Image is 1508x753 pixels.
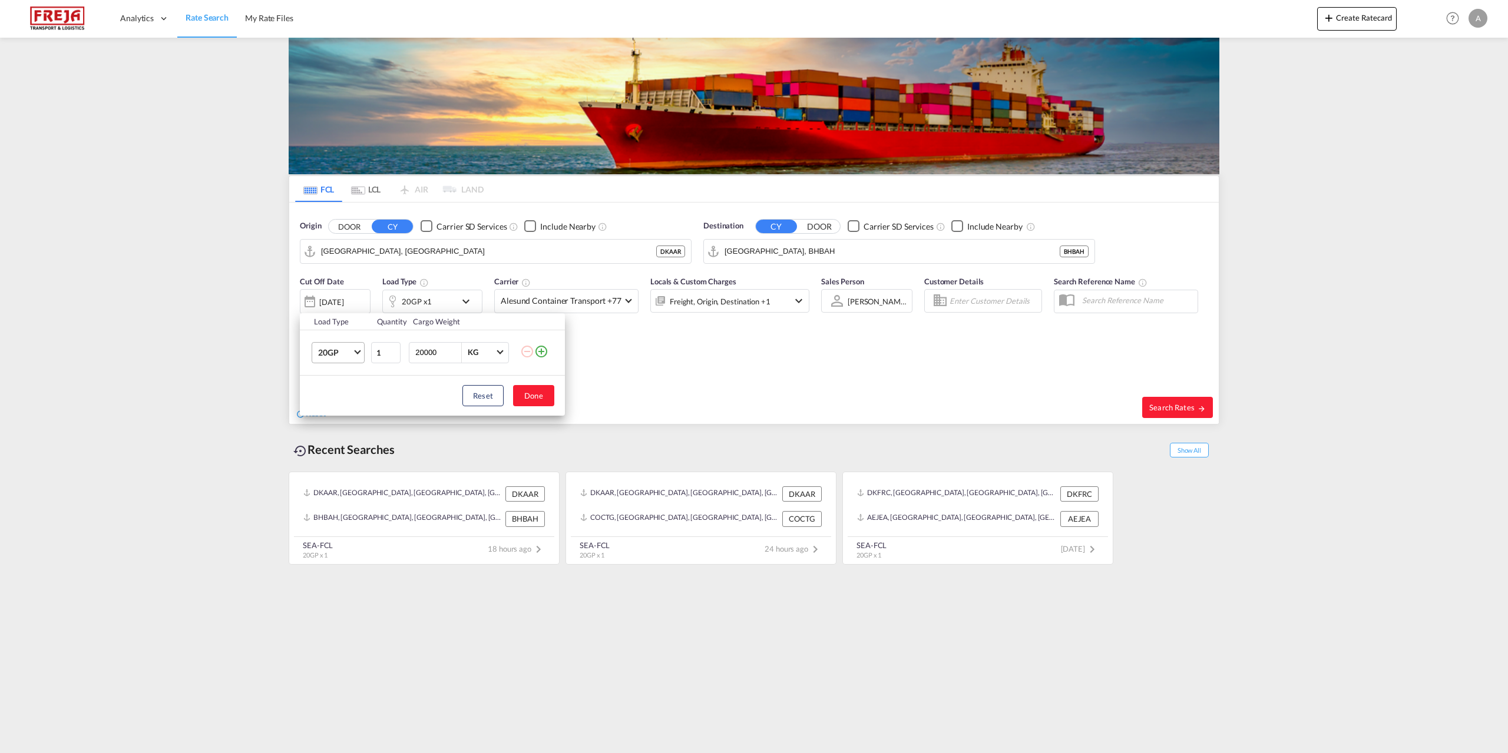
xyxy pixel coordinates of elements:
th: Quantity [370,313,406,330]
md-icon: icon-plus-circle-outline [534,344,548,359]
span: 20GP [318,347,352,359]
div: Cargo Weight [413,316,513,327]
div: KG [468,347,478,357]
md-select: Choose: 20GP [312,342,365,363]
th: Load Type [300,313,370,330]
input: Qty [371,342,401,363]
button: Reset [462,385,504,406]
md-icon: icon-minus-circle-outline [520,344,534,359]
button: Done [513,385,554,406]
input: Enter Weight [414,343,461,363]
